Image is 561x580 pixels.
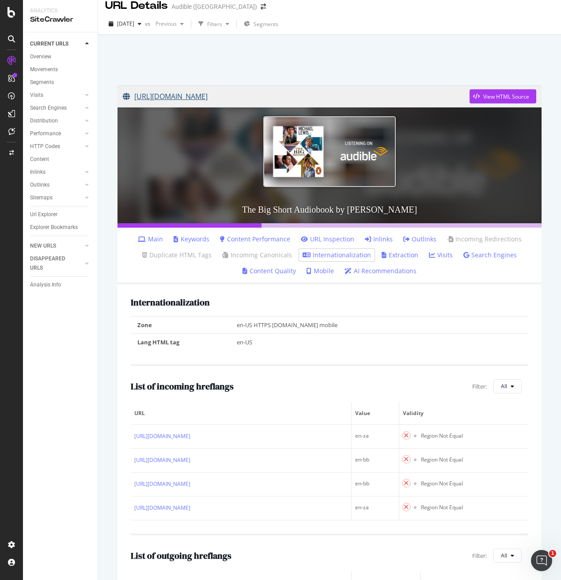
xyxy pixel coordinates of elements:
li: Region Not Equal [421,480,463,488]
div: SiteCrawler [30,15,91,25]
a: AI Recommendations [345,267,417,275]
a: Internationalization [303,251,371,259]
h2: Internationalization [131,298,210,307]
button: Previous [152,17,187,31]
button: [DATE] [105,17,145,31]
a: Mobile [307,267,334,275]
li: Region Not Equal [421,456,463,464]
span: Filter: [472,382,487,391]
td: Lang HTML tag [131,334,230,351]
li: Region Not Equal [421,504,463,511]
iframe: Intercom live chat [531,550,552,571]
span: All [501,552,507,559]
span: URL [134,409,345,417]
div: Analysis Info [30,280,61,290]
span: 1 [549,550,556,557]
button: All [493,549,522,563]
div: arrow-right-arrow-left [261,4,266,10]
td: en-za [352,425,399,449]
h2: List of incoming hreflangs [131,382,234,391]
div: Outlinks [30,180,49,190]
a: HTTP Codes [30,142,83,151]
a: Incoming Redirections [447,235,522,244]
a: Visits [429,251,453,259]
span: Previous [152,20,177,27]
span: Value [355,409,393,417]
a: Distribution [30,116,83,126]
td: en-bb [352,473,399,496]
a: Main [138,235,163,244]
div: CURRENT URLS [30,39,68,49]
div: Url Explorer [30,210,57,219]
a: Inlinks [365,235,393,244]
a: Incoming Canonicals [222,251,292,259]
a: Movements [30,65,91,74]
a: Visits [30,91,83,100]
div: View HTML Source [483,93,529,100]
button: View HTML Source [470,89,536,103]
div: Filters [207,20,222,28]
td: en-bb [352,449,399,473]
a: Overview [30,52,91,61]
a: Duplicate HTML Tags [142,251,212,259]
a: NEW URLS [30,241,83,251]
span: 2025 Aug. 1st [117,20,134,27]
a: Performance [30,129,83,138]
h3: The Big Short Audiobook by [PERSON_NAME] [118,196,542,223]
h2: List of outgoing hreflangs [131,551,231,561]
a: Explorer Bookmarks [30,223,91,232]
a: [URL][DOMAIN_NAME] [134,480,190,488]
div: Sitemaps [30,193,53,202]
span: Filter: [472,552,487,560]
img: The Big Short Audiobook by Michael Lewis [263,116,396,187]
div: Explorer Bookmarks [30,223,78,232]
div: Segments [30,78,54,87]
a: Analysis Info [30,280,91,290]
a: Sitemaps [30,193,83,202]
div: DISAPPEARED URLS [30,254,75,273]
div: Content [30,155,49,164]
div: Audible ([GEOGRAPHIC_DATA]) [171,2,257,11]
div: NEW URLS [30,241,56,251]
div: Inlinks [30,168,45,177]
div: Search Engines [30,103,67,113]
td: en-za [352,496,399,520]
a: Keywords [174,235,209,244]
button: Filters [195,17,233,31]
a: Content [30,155,91,164]
span: Segments [254,20,278,28]
a: Content Quality [243,267,296,275]
a: [URL][DOMAIN_NAME] [134,504,190,512]
a: Search Engines [463,251,517,259]
a: Url Explorer [30,210,91,219]
div: Distribution [30,116,58,126]
button: All [493,379,522,393]
div: Visits [30,91,43,100]
a: Outlinks [30,180,83,190]
td: Zone [131,316,230,334]
div: Analytics [30,7,91,15]
span: vs [145,20,152,27]
a: Extraction [382,251,418,259]
a: DISAPPEARED URLS [30,254,83,273]
td: en-US [230,334,528,351]
a: Search Engines [30,103,83,113]
a: [URL][DOMAIN_NAME] [134,432,190,441]
span: Validity [403,409,523,417]
a: Inlinks [30,168,83,177]
div: HTTP Codes [30,142,60,151]
a: Segments [30,78,91,87]
a: Content Performance [220,235,290,244]
div: Overview [30,52,51,61]
a: URL Inspection [301,235,354,244]
a: CURRENT URLS [30,39,83,49]
a: [URL][DOMAIN_NAME] [123,85,470,107]
td: en-US HTTPS [DOMAIN_NAME] mobile [230,316,528,334]
div: Performance [30,129,61,138]
li: Region Not Equal [421,432,463,440]
a: [URL][DOMAIN_NAME] [134,456,190,465]
div: Movements [30,65,58,74]
a: Outlinks [403,235,436,244]
span: All [501,382,507,390]
button: Segments [240,17,282,31]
